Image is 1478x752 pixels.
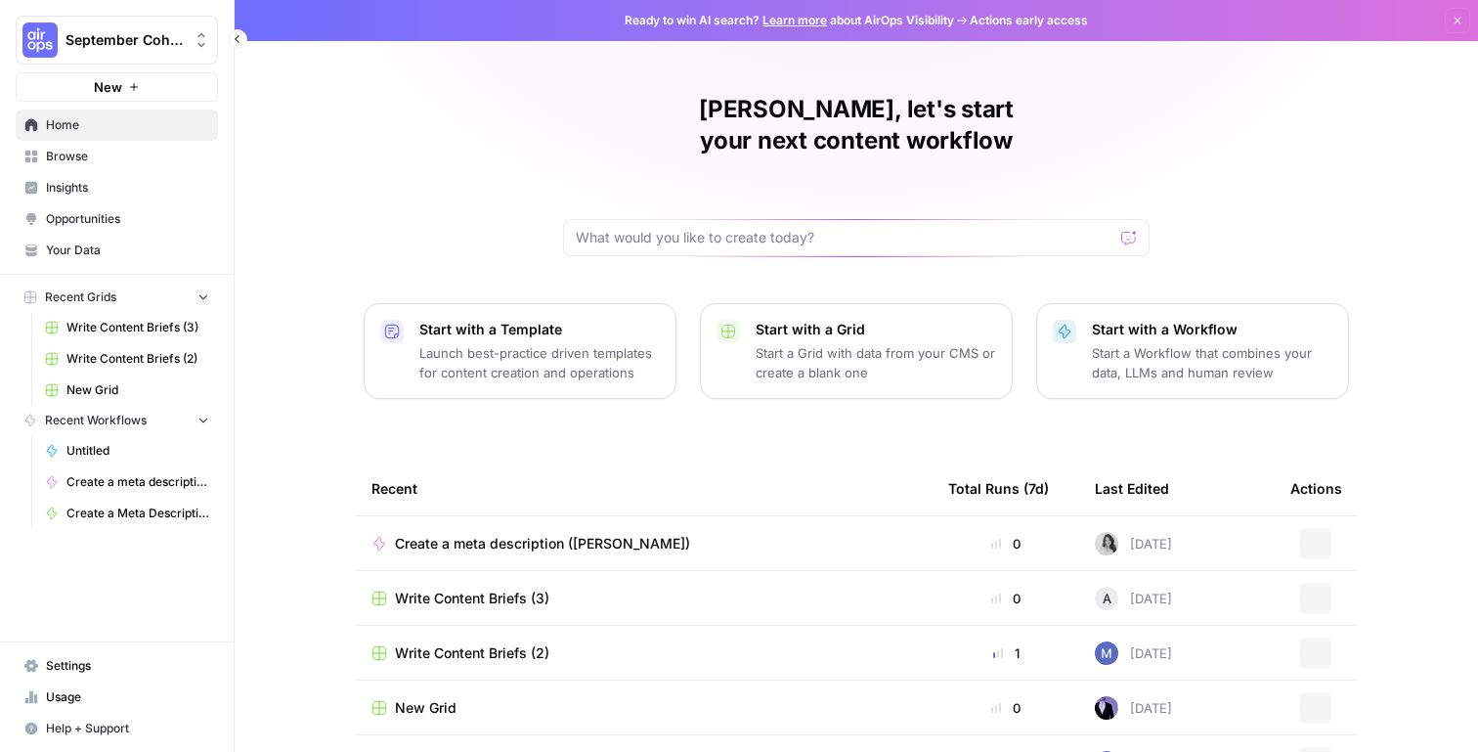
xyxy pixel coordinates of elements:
[16,406,218,435] button: Recent Workflows
[45,288,116,306] span: Recent Grids
[65,30,184,50] span: September Cohort
[16,650,218,682] a: Settings
[46,242,209,259] span: Your Data
[46,688,209,706] span: Usage
[364,303,676,399] button: Start with a TemplateLaunch best-practice driven templates for content creation and operations
[16,713,218,744] button: Help + Support
[16,16,218,65] button: Workspace: September Cohort
[16,141,218,172] a: Browse
[576,228,1113,247] input: What would you like to create today?
[46,720,209,737] span: Help + Support
[66,505,209,522] span: Create a Meta Description ([PERSON_NAME])
[46,179,209,197] span: Insights
[36,375,218,406] a: New Grid
[1092,320,1332,339] p: Start with a Workflow
[46,148,209,165] span: Browse
[36,435,218,466] a: Untitled
[371,698,917,718] a: New Grid
[66,473,209,491] span: Create a meta description ([PERSON_NAME])
[16,110,218,141] a: Home
[1095,532,1172,555] div: [DATE]
[371,589,917,608] a: Write Content Briefs (3)
[756,320,996,339] p: Start with a Grid
[1095,641,1172,665] div: [DATE]
[948,462,1049,515] div: Total Runs (7d)
[371,643,917,663] a: Write Content Briefs (2)
[395,643,549,663] span: Write Content Briefs (2)
[66,442,209,460] span: Untitled
[36,466,218,498] a: Create a meta description ([PERSON_NAME])
[36,498,218,529] a: Create a Meta Description ([PERSON_NAME])
[94,77,122,97] span: New
[1036,303,1349,399] button: Start with a WorkflowStart a Workflow that combines your data, LLMs and human review
[700,303,1013,399] button: Start with a GridStart a Grid with data from your CMS or create a blank one
[66,381,209,399] span: New Grid
[66,350,209,368] span: Write Content Briefs (2)
[36,312,218,343] a: Write Content Briefs (3)
[16,283,218,312] button: Recent Grids
[16,235,218,266] a: Your Data
[756,343,996,382] p: Start a Grid with data from your CMS or create a blank one
[762,13,827,27] a: Learn more
[1103,589,1111,608] span: A
[563,94,1150,156] h1: [PERSON_NAME], let's start your next content workflow
[16,172,218,203] a: Insights
[948,643,1064,663] div: 1
[1095,587,1172,610] div: [DATE]
[1095,532,1118,555] img: um3ujnp70du166xluvydotei755a
[66,319,209,336] span: Write Content Briefs (3)
[625,12,954,29] span: Ready to win AI search? about AirOps Visibility
[419,343,660,382] p: Launch best-practice driven templates for content creation and operations
[46,657,209,675] span: Settings
[1095,696,1118,720] img: gx5re2im8333ev5sz1r7isrbl6e6
[948,589,1064,608] div: 0
[36,343,218,375] a: Write Content Briefs (2)
[22,22,58,58] img: September Cohort Logo
[371,534,917,553] a: Create a meta description ([PERSON_NAME])
[16,203,218,235] a: Opportunities
[419,320,660,339] p: Start with a Template
[395,534,690,553] span: Create a meta description ([PERSON_NAME])
[45,412,147,429] span: Recent Workflows
[948,698,1064,718] div: 0
[1290,462,1342,515] div: Actions
[371,462,917,515] div: Recent
[1095,696,1172,720] div: [DATE]
[16,682,218,713] a: Usage
[970,12,1088,29] span: Actions early access
[948,534,1064,553] div: 0
[46,116,209,134] span: Home
[395,589,549,608] span: Write Content Briefs (3)
[46,210,209,228] span: Opportunities
[16,72,218,102] button: New
[395,698,456,718] span: New Grid
[1092,343,1332,382] p: Start a Workflow that combines your data, LLMs and human review
[1095,462,1169,515] div: Last Edited
[1095,641,1118,665] img: 44xpgdoek4aob46isox8esy7kcz3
